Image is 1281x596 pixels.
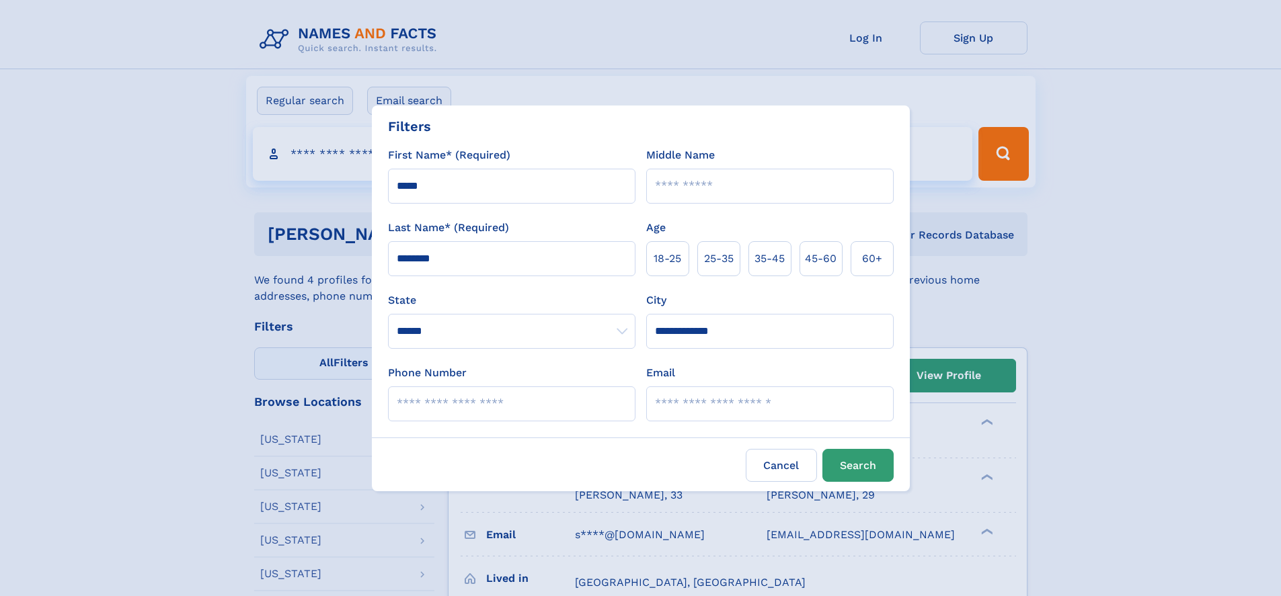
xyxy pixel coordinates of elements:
label: Email [646,365,675,381]
label: City [646,292,666,308]
label: First Name* (Required) [388,147,510,163]
span: 18‑25 [654,251,681,267]
label: Age [646,220,666,236]
label: Phone Number [388,365,467,381]
label: Last Name* (Required) [388,220,509,236]
span: 45‑60 [805,251,837,267]
label: State [388,292,635,308]
span: 60+ [862,251,882,267]
label: Middle Name [646,147,715,163]
button: Search [822,449,894,482]
label: Cancel [746,449,817,482]
span: 35‑45 [754,251,785,267]
div: Filters [388,116,431,136]
span: 25‑35 [704,251,734,267]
